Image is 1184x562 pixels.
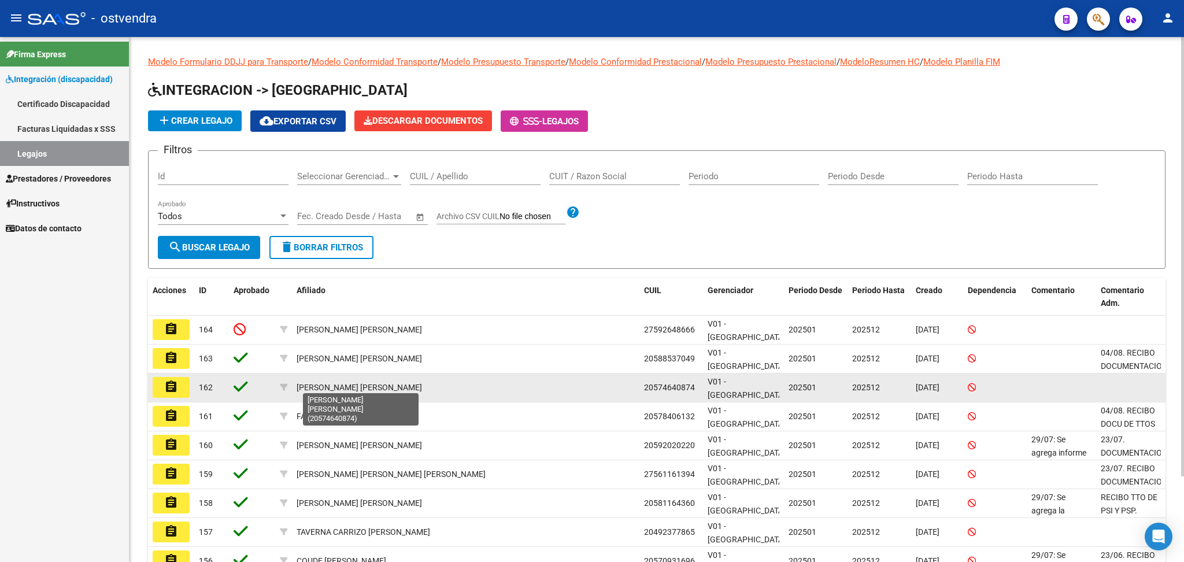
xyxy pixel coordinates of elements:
mat-icon: menu [9,11,23,25]
span: Todos [158,211,182,221]
div: Open Intercom Messenger [1145,523,1172,550]
span: Creado [916,286,942,295]
span: 202512 [852,383,880,392]
button: Exportar CSV [250,110,346,132]
a: Modelo Planilla FIM [923,57,1000,67]
span: [DATE] [916,383,939,392]
mat-icon: assignment [164,351,178,365]
button: Descargar Documentos [354,110,492,131]
datatable-header-cell: Comentario [1027,278,1096,316]
mat-icon: person [1161,11,1175,25]
mat-icon: add [157,113,171,127]
span: 04/08. RECIBO DOCU DE TTOS COMPLETOS. RNP DE PSICO VENCE EN 12/2025. [1101,406,1155,481]
span: 23/07. DOCUMENTACION COMPLETA. FALTA ADJUNTAR INFORME EID. 04/08. RECIBO INFORME [1101,435,1168,536]
span: 202512 [852,527,880,537]
span: Dependencia [968,286,1016,295]
span: V01 - [GEOGRAPHIC_DATA] [708,493,786,515]
input: End date [345,211,401,221]
div: [PERSON_NAME] [PERSON_NAME] [297,323,422,337]
span: 27592648666 [644,325,695,334]
div: [PERSON_NAME] [PERSON_NAME] [PERSON_NAME] [297,468,486,481]
span: Exportar CSV [260,116,336,127]
span: Periodo Hasta [852,286,905,295]
span: Archivo CSV CUIL [436,212,499,221]
span: Comentario Adm. [1101,286,1144,308]
datatable-header-cell: Afiliado [292,278,639,316]
a: Modelo Presupuesto Transporte [441,57,565,67]
datatable-header-cell: Creado [911,278,963,316]
span: 20578406132 [644,412,695,421]
div: [PERSON_NAME] [PERSON_NAME] [297,439,422,452]
span: 202512 [852,325,880,334]
a: Modelo Formulario DDJJ para Transporte [148,57,308,67]
a: ModeloResumen HC [840,57,920,67]
span: 202501 [789,354,816,363]
span: V01 - [GEOGRAPHIC_DATA] [708,377,786,400]
span: Integración (discapacidad) [6,73,113,86]
mat-icon: assignment [164,467,178,480]
mat-icon: assignment [164,438,178,452]
span: - [510,116,542,127]
span: V01 - [GEOGRAPHIC_DATA] [708,522,786,544]
div: TAVERNA CARRIZO [PERSON_NAME] [297,526,430,539]
span: [DATE] [916,498,939,508]
mat-icon: assignment [164,496,178,509]
span: Comentario [1031,286,1075,295]
div: [PERSON_NAME] [PERSON_NAME] [297,381,422,394]
span: 04/08. RECIBO DOCUMENTACION COMPLETA. FALTA INFORME EID [1101,348,1168,410]
span: [DATE] [916,325,939,334]
span: [DATE] [916,412,939,421]
span: 202512 [852,469,880,479]
span: 202512 [852,441,880,450]
span: 160 [199,441,213,450]
div: FAMOSO [PERSON_NAME] [297,410,393,423]
span: 202501 [789,498,816,508]
span: - ostvendra [91,6,157,31]
span: ID [199,286,206,295]
span: Descargar Documentos [364,116,483,126]
datatable-header-cell: Acciones [148,278,194,316]
span: 162 [199,383,213,392]
span: [DATE] [916,469,939,479]
span: [DATE] [916,441,939,450]
span: 23/07. RECIBO DOCUMENTACION COMPLETA. [1101,464,1168,500]
span: 202501 [789,325,816,334]
span: 29/07: Se agrega la documentación legal en cada prestador. [1031,493,1087,554]
span: 202512 [852,498,880,508]
span: Datos de contacto [6,222,82,235]
div: [PERSON_NAME] [PERSON_NAME] [297,352,422,365]
div: [PERSON_NAME] [PERSON_NAME] [297,497,422,510]
span: V01 - [GEOGRAPHIC_DATA] [708,406,786,428]
span: 20588537049 [644,354,695,363]
span: Instructivos [6,197,60,210]
span: Periodo Desde [789,286,842,295]
mat-icon: assignment [164,322,178,336]
span: 158 [199,498,213,508]
span: [DATE] [916,354,939,363]
button: Borrar Filtros [269,236,373,259]
button: Crear Legajo [148,110,242,131]
span: 20492377865 [644,527,695,537]
span: INTEGRACION -> [GEOGRAPHIC_DATA] [148,82,408,98]
span: CUIL [644,286,661,295]
mat-icon: assignment [164,409,178,423]
datatable-header-cell: Aprobado [229,278,275,316]
span: [DATE] [916,527,939,537]
span: Prestadores / Proveedores [6,172,111,185]
span: V01 - [GEOGRAPHIC_DATA] [708,348,786,371]
datatable-header-cell: Gerenciador [703,278,784,316]
a: Modelo Conformidad Prestacional [569,57,702,67]
span: Gerenciador [708,286,753,295]
h3: Filtros [158,142,198,158]
span: Afiliado [297,286,325,295]
span: 164 [199,325,213,334]
span: Legajos [542,116,579,127]
button: Open calendar [414,210,427,224]
span: 157 [199,527,213,537]
span: Seleccionar Gerenciador [297,171,391,182]
datatable-header-cell: Periodo Hasta [848,278,911,316]
span: Buscar Legajo [168,242,250,253]
span: Borrar Filtros [280,242,363,253]
span: Crear Legajo [157,116,232,126]
span: Firma Express [6,48,66,61]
